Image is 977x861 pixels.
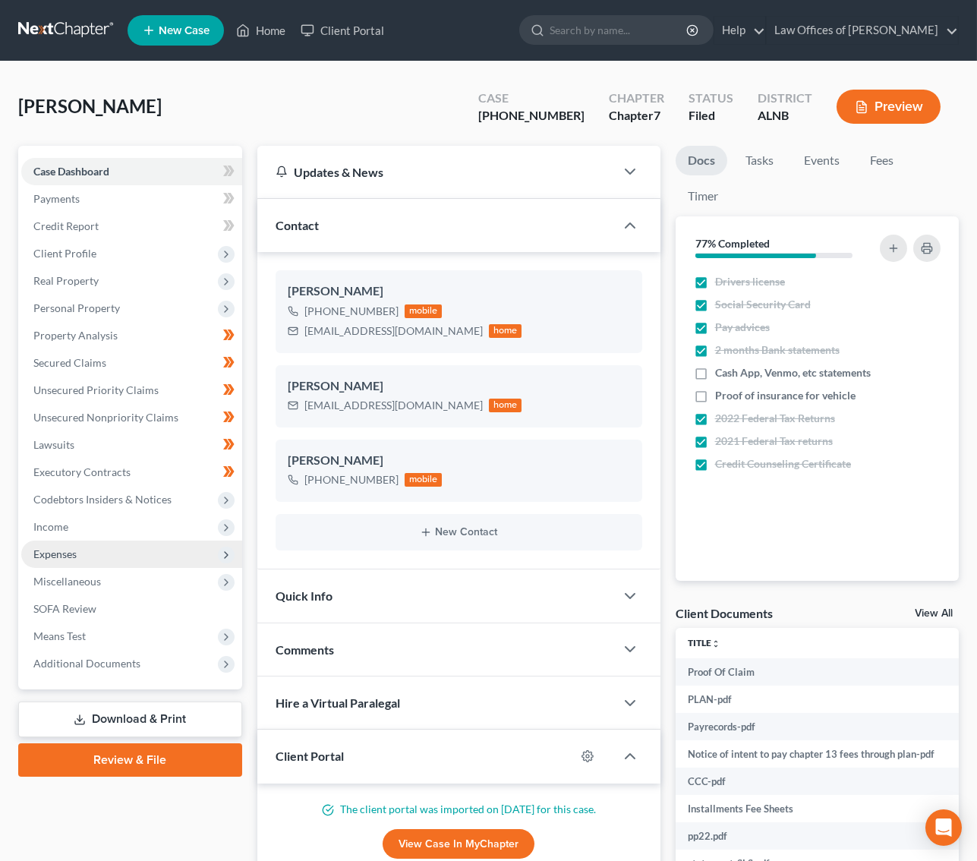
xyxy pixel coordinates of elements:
[676,795,966,822] td: Installments Fee Sheets
[758,90,812,107] div: District
[21,431,242,459] a: Lawsuits
[21,185,242,213] a: Payments
[21,213,242,240] a: Credit Report
[33,575,101,588] span: Miscellaneous
[33,465,131,478] span: Executory Contracts
[550,16,689,44] input: Search by name...
[21,158,242,185] a: Case Dashboard
[21,322,242,349] a: Property Analysis
[288,282,630,301] div: [PERSON_NAME]
[33,329,118,342] span: Property Analysis
[276,218,319,232] span: Contact
[858,146,906,175] a: Fees
[304,472,399,487] div: [PHONE_NUMBER]
[715,388,856,403] span: Proof of insurance for vehicle
[33,411,178,424] span: Unsecured Nonpriority Claims
[33,602,96,615] span: SOFA Review
[711,639,720,648] i: unfold_more
[383,829,534,859] a: View Case in MyChapter
[293,17,392,44] a: Client Portal
[228,17,293,44] a: Home
[18,743,242,777] a: Review & File
[676,658,966,686] td: Proof Of Claim
[21,377,242,404] a: Unsecured Priority Claims
[33,165,109,178] span: Case Dashboard
[676,605,773,621] div: Client Documents
[715,434,833,449] span: 2021 Federal Tax returns
[21,404,242,431] a: Unsecured Nonpriority Claims
[609,107,664,125] div: Chapter
[33,547,77,560] span: Expenses
[715,320,770,335] span: Pay advices
[676,686,966,713] td: PLAN-pdf
[304,323,483,339] div: [EMAIL_ADDRESS][DOMAIN_NAME]
[21,459,242,486] a: Executory Contracts
[33,493,172,506] span: Codebtors Insiders & Notices
[758,107,812,125] div: ALNB
[689,90,733,107] div: Status
[276,802,642,817] p: The client portal was imported on [DATE] for this case.
[478,107,585,125] div: [PHONE_NUMBER]
[33,247,96,260] span: Client Profile
[715,411,835,426] span: 2022 Federal Tax Returns
[33,520,68,533] span: Income
[792,146,852,175] a: Events
[715,274,785,289] span: Drivers license
[676,146,727,175] a: Docs
[837,90,941,124] button: Preview
[288,526,630,538] button: New Contact
[304,398,483,413] div: [EMAIL_ADDRESS][DOMAIN_NAME]
[654,108,660,122] span: 7
[676,822,966,850] td: pp22.pdf
[33,657,140,670] span: Additional Documents
[478,90,585,107] div: Case
[288,452,630,470] div: [PERSON_NAME]
[715,456,851,471] span: Credit Counseling Certificate
[276,695,400,710] span: Hire a Virtual Paralegal
[714,17,765,44] a: Help
[715,365,871,380] span: Cash App, Venmo, etc statements
[676,181,730,211] a: Timer
[405,473,443,487] div: mobile
[33,438,74,451] span: Lawsuits
[733,146,786,175] a: Tasks
[33,356,106,369] span: Secured Claims
[33,274,99,287] span: Real Property
[925,809,962,846] div: Open Intercom Messenger
[715,342,840,358] span: 2 months Bank statements
[276,749,344,763] span: Client Portal
[609,90,664,107] div: Chapter
[276,642,334,657] span: Comments
[689,107,733,125] div: Filed
[21,349,242,377] a: Secured Claims
[33,301,120,314] span: Personal Property
[33,219,99,232] span: Credit Report
[688,637,720,648] a: Titleunfold_more
[18,95,162,117] span: [PERSON_NAME]
[33,629,86,642] span: Means Test
[915,608,953,619] a: View All
[276,164,597,180] div: Updates & News
[715,297,811,312] span: Social Security Card
[767,17,958,44] a: Law Offices of [PERSON_NAME]
[33,192,80,205] span: Payments
[489,324,522,338] div: home
[676,713,966,740] td: Payrecords-pdf
[676,768,966,795] td: CCC-pdf
[33,383,159,396] span: Unsecured Priority Claims
[21,595,242,623] a: SOFA Review
[276,588,332,603] span: Quick Info
[18,702,242,737] a: Download & Print
[405,304,443,318] div: mobile
[676,740,966,768] td: Notice of intent to pay chapter 13 fees through plan-pdf
[288,377,630,396] div: [PERSON_NAME]
[695,237,770,250] strong: 77% Completed
[304,304,399,319] div: [PHONE_NUMBER]
[159,25,210,36] span: New Case
[489,399,522,412] div: home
